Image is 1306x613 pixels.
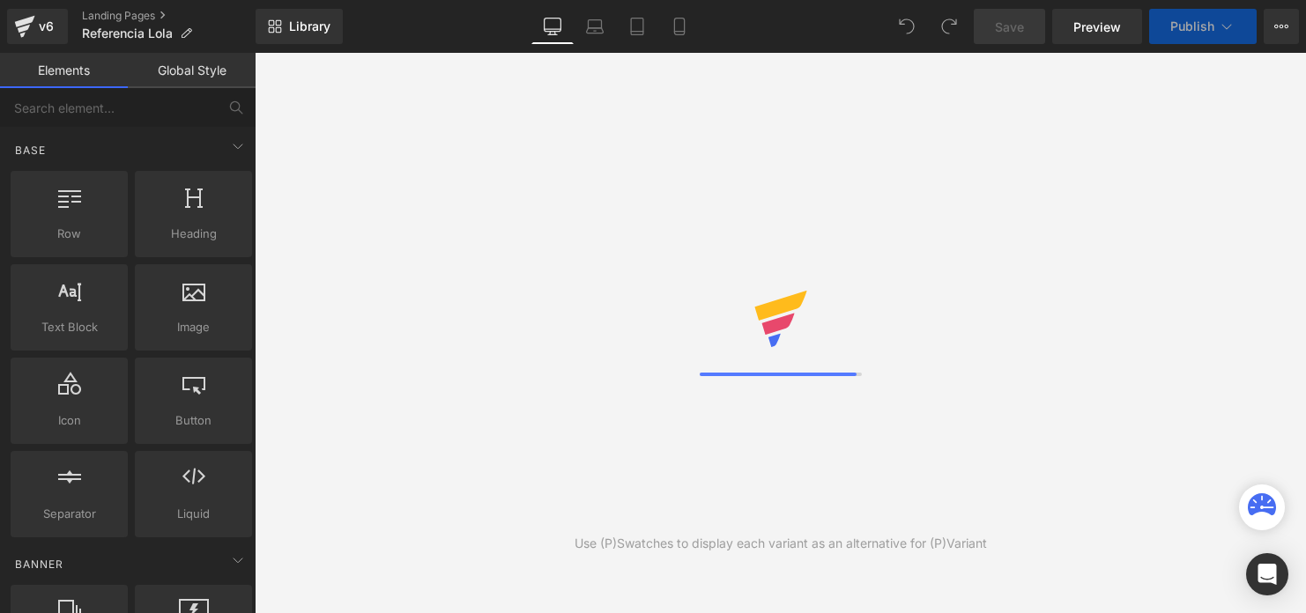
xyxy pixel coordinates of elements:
span: Library [289,18,330,34]
a: Tablet [616,9,658,44]
button: Undo [889,9,924,44]
a: v6 [7,9,68,44]
span: Banner [13,556,65,572]
span: Icon [16,411,122,430]
span: Publish [1170,19,1214,33]
span: Liquid [140,505,247,523]
span: Preview [1073,18,1121,36]
a: Mobile [658,9,701,44]
span: Heading [140,225,247,243]
a: Landing Pages [82,9,256,23]
span: Row [16,225,122,243]
span: Image [140,318,247,336]
a: Laptop [574,9,616,44]
span: Text Block [16,318,122,336]
button: More [1264,9,1299,44]
span: Base [13,142,48,159]
div: Use (P)Swatches to display each variant as an alternative for (P)Variant [575,534,987,553]
a: Global Style [128,53,256,88]
button: Publish [1149,9,1257,44]
button: Redo [931,9,967,44]
span: Separator [16,505,122,523]
div: v6 [35,15,57,38]
span: Button [140,411,247,430]
a: New Library [256,9,343,44]
a: Preview [1052,9,1142,44]
div: Open Intercom Messenger [1246,553,1288,595]
a: Desktop [531,9,574,44]
span: Save [995,18,1024,36]
span: Referencia Lola [82,26,173,41]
